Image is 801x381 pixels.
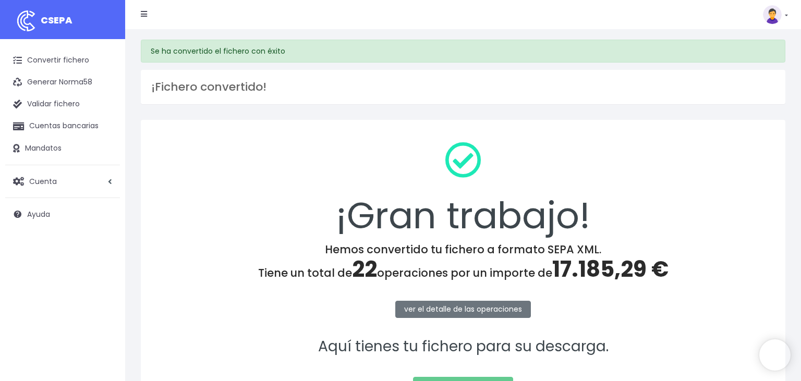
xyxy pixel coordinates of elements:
span: CSEPA [41,14,72,27]
a: ver el detalle de las operaciones [395,301,531,318]
div: ¡Gran trabajo! [154,133,772,243]
span: Ayuda [27,209,50,219]
span: 22 [352,254,377,285]
a: Cuenta [5,170,120,192]
div: Se ha convertido el fichero con éxito [141,40,785,63]
h3: ¡Fichero convertido! [151,80,775,94]
span: 17.185,29 € [552,254,669,285]
a: Mandatos [5,138,120,159]
a: Generar Norma58 [5,71,120,93]
a: Validar fichero [5,93,120,115]
h4: Hemos convertido tu fichero a formato SEPA XML. Tiene un total de operaciones por un importe de [154,243,772,282]
img: profile [763,5,782,24]
img: logo [13,8,39,34]
a: Cuentas bancarias [5,115,120,137]
a: Convertir fichero [5,50,120,71]
span: Cuenta [29,176,57,186]
a: Ayuda [5,203,120,225]
p: Aquí tienes tu fichero para su descarga. [154,335,772,359]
